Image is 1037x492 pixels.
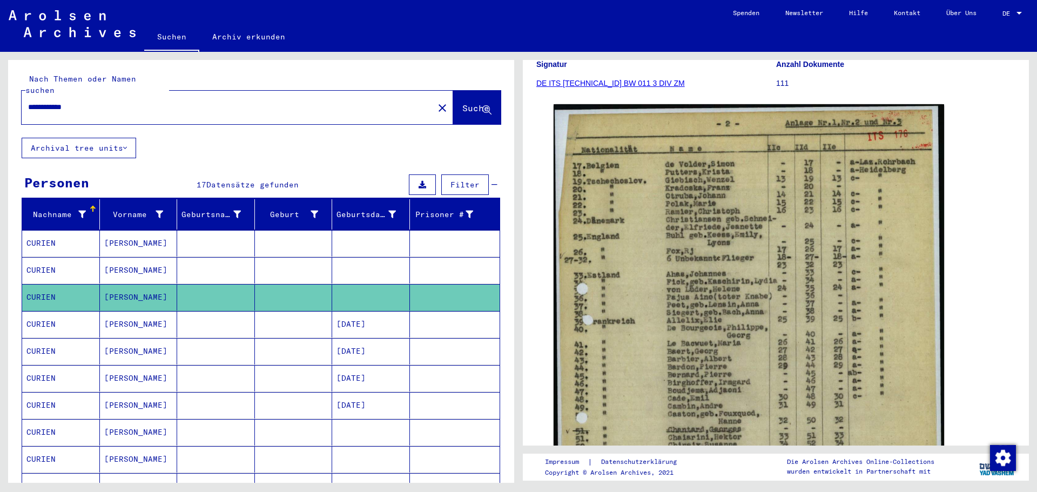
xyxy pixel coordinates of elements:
mat-header-cell: Geburtsdatum [332,199,410,230]
mat-cell: CURIEN [22,257,100,284]
mat-cell: CURIEN [22,230,100,257]
mat-header-cell: Nachname [22,199,100,230]
div: Geburt‏ [259,206,332,223]
div: Prisoner # [414,209,474,220]
p: Die Arolsen Archives Online-Collections [787,457,934,467]
mat-cell: [PERSON_NAME] [100,365,178,392]
mat-cell: [DATE] [332,338,410,365]
p: Copyright © Arolsen Archives, 2021 [545,468,690,477]
b: Signatur [536,60,567,69]
a: Suchen [144,24,199,52]
mat-cell: CURIEN [22,419,100,446]
a: Datenschutzerklärung [592,456,690,468]
mat-cell: [PERSON_NAME] [100,230,178,257]
mat-cell: [PERSON_NAME] [100,338,178,365]
mat-label: Nach Themen oder Namen suchen [25,74,136,95]
button: Filter [441,174,489,195]
span: Suche [462,103,489,113]
mat-cell: CURIEN [22,392,100,419]
a: Archiv erkunden [199,24,298,50]
mat-cell: CURIEN [22,338,100,365]
mat-cell: CURIEN [22,365,100,392]
mat-header-cell: Geburtsname [177,199,255,230]
div: Nachname [26,206,99,223]
div: Geburtsname [181,209,241,220]
div: Geburtsdatum [336,209,396,220]
div: Prisoner # [414,206,487,223]
button: Suche [453,91,501,124]
mat-header-cell: Geburt‏ [255,199,333,230]
mat-cell: [DATE] [332,392,410,419]
mat-cell: [PERSON_NAME] [100,284,178,311]
a: DE ITS [TECHNICAL_ID] BW 011 3 DIV ZM [536,79,685,87]
img: Zustimmung ändern [990,445,1016,471]
div: Personen [24,173,89,192]
mat-cell: [PERSON_NAME] [100,311,178,338]
mat-cell: [PERSON_NAME] [100,257,178,284]
div: Nachname [26,209,86,220]
mat-cell: CURIEN [22,311,100,338]
p: 111 [776,78,1015,89]
mat-cell: [PERSON_NAME] [100,446,178,473]
div: | [545,456,690,468]
div: Geburt‏ [259,209,319,220]
mat-icon: close [436,102,449,114]
mat-header-cell: Prisoner # [410,199,500,230]
a: Impressum [545,456,588,468]
mat-cell: CURIEN [22,284,100,311]
span: Filter [450,180,480,190]
div: Geburtsname [181,206,254,223]
mat-cell: [PERSON_NAME] [100,392,178,419]
mat-cell: [DATE] [332,311,410,338]
div: Geburtsdatum [336,206,409,223]
button: Clear [432,97,453,118]
span: Datensätze gefunden [206,180,299,190]
p: wurden entwickelt in Partnerschaft mit [787,467,934,476]
div: Zustimmung ändern [989,444,1015,470]
div: Vorname [104,206,177,223]
span: DE [1002,10,1014,17]
mat-cell: [DATE] [332,365,410,392]
img: yv_logo.png [977,453,1018,480]
mat-cell: [PERSON_NAME] [100,419,178,446]
div: Vorname [104,209,164,220]
button: Archival tree units [22,138,136,158]
img: Arolsen_neg.svg [9,10,136,37]
mat-header-cell: Vorname [100,199,178,230]
b: Anzahl Dokumente [776,60,844,69]
mat-cell: CURIEN [22,446,100,473]
span: 17 [197,180,206,190]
